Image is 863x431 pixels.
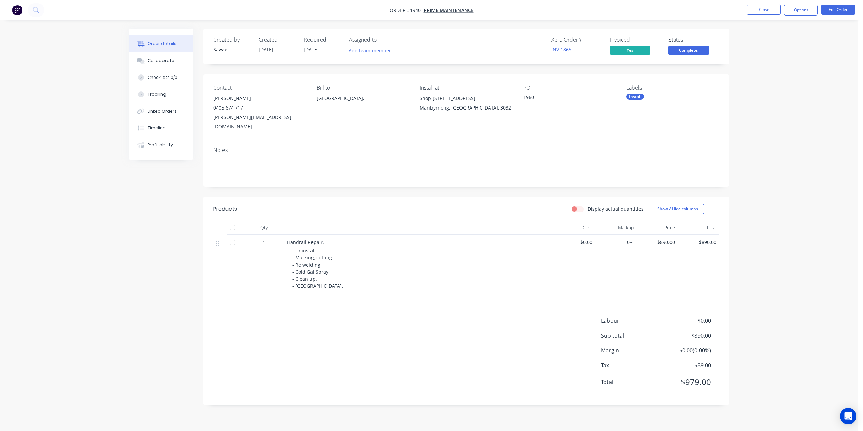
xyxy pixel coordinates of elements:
[420,103,512,113] div: Maribyrnong, [GEOGRAPHIC_DATA], 3032
[668,37,719,43] div: Status
[129,35,193,52] button: Order details
[213,205,237,213] div: Products
[148,74,177,81] div: Checklists 0/0
[610,46,650,54] span: Yes
[129,136,193,153] button: Profitability
[652,204,704,214] button: Show / Hide columns
[601,317,661,325] span: Labour
[420,94,512,103] div: Shop [STREET_ADDRESS]
[601,378,661,386] span: Total
[747,5,781,15] button: Close
[213,85,306,91] div: Contact
[304,37,341,43] div: Required
[784,5,818,16] button: Options
[213,103,306,113] div: 0405 674 717
[661,317,711,325] span: $0.00
[598,239,634,246] span: 0%
[601,361,661,369] span: Tax
[610,37,660,43] div: Invoiced
[390,7,424,13] span: Order #1940 -
[263,239,265,246] span: 1
[680,239,716,246] span: $890.00
[636,221,678,235] div: Price
[601,332,661,340] span: Sub total
[661,346,711,355] span: $0.00 ( 0.00 %)
[213,37,250,43] div: Created by
[678,221,719,235] div: Total
[213,147,719,153] div: Notes
[595,221,636,235] div: Markup
[661,376,711,388] span: $979.00
[213,113,306,131] div: [PERSON_NAME][EMAIL_ADDRESS][DOMAIN_NAME]
[639,239,675,246] span: $890.00
[317,85,409,91] div: Bill to
[626,85,719,91] div: Labels
[292,247,343,289] span: - Uninstall. - Marking, cutting. - Re welding. - Cold Gal Spray. - Clean up. - [GEOGRAPHIC_DATA].
[668,46,709,56] button: Complete.
[259,46,273,53] span: [DATE]
[601,346,661,355] span: Margin
[129,52,193,69] button: Collaborate
[148,58,174,64] div: Collaborate
[213,94,306,103] div: [PERSON_NAME]
[588,205,644,212] label: Display actual quantities
[213,46,250,53] div: Savvas
[349,46,395,55] button: Add team member
[287,239,324,245] span: Handrail Repair.
[840,408,856,424] div: Open Intercom Messenger
[244,221,284,235] div: Qty
[523,85,616,91] div: PO
[661,361,711,369] span: $89.00
[148,142,173,148] div: Profitability
[148,41,176,47] div: Order details
[523,94,607,103] div: 1960
[317,94,409,115] div: [GEOGRAPHIC_DATA],
[129,69,193,86] button: Checklists 0/0
[420,85,512,91] div: Install at
[129,86,193,103] button: Tracking
[349,37,416,43] div: Assigned to
[661,332,711,340] span: $890.00
[821,5,855,15] button: Edit Order
[626,94,644,100] div: Install
[304,46,319,53] span: [DATE]
[668,46,709,54] span: Complete.
[551,37,602,43] div: Xero Order #
[551,46,571,53] a: INV-1865
[317,94,409,103] div: [GEOGRAPHIC_DATA],
[12,5,22,15] img: Factory
[148,108,177,114] div: Linked Orders
[424,7,474,13] a: Prime Maintenance
[554,221,595,235] div: Cost
[259,37,296,43] div: Created
[148,125,166,131] div: Timeline
[129,103,193,120] button: Linked Orders
[557,239,593,246] span: $0.00
[148,91,166,97] div: Tracking
[213,94,306,131] div: [PERSON_NAME]0405 674 717[PERSON_NAME][EMAIL_ADDRESS][DOMAIN_NAME]
[345,46,394,55] button: Add team member
[129,120,193,136] button: Timeline
[420,94,512,115] div: Shop [STREET_ADDRESS]Maribyrnong, [GEOGRAPHIC_DATA], 3032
